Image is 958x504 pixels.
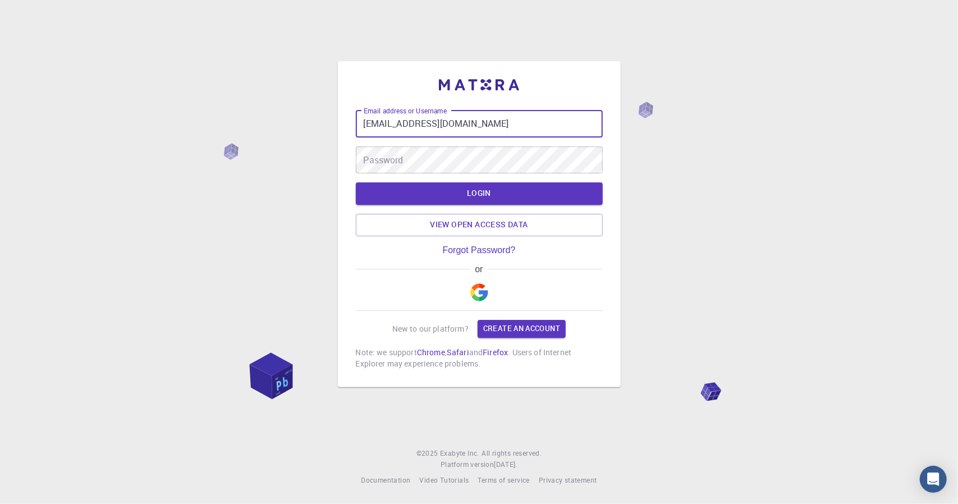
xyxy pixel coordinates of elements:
p: Note: we support , and . Users of Internet Explorer may experience problems. [356,347,603,369]
span: All rights reserved. [482,448,542,459]
a: Create an account [478,320,566,338]
a: Chrome [417,347,445,358]
span: Terms of service [478,475,529,484]
img: Google [470,283,488,301]
a: Forgot Password? [443,245,516,255]
a: [DATE]. [494,459,517,470]
span: [DATE] . [494,460,517,469]
a: Terms of service [478,475,529,486]
span: © 2025 [416,448,440,459]
button: LOGIN [356,182,603,205]
a: Exabyte Inc. [440,448,479,459]
div: Open Intercom Messenger [920,466,947,493]
span: Video Tutorials [419,475,469,484]
a: Firefox [483,347,508,358]
span: Platform version [441,459,494,470]
a: Safari [447,347,469,358]
p: New to our platform? [392,323,469,335]
a: View open access data [356,214,603,236]
a: Video Tutorials [419,475,469,486]
span: or [470,264,488,274]
label: Email address or Username [364,106,447,116]
span: Documentation [361,475,410,484]
a: Privacy statement [539,475,597,486]
span: Privacy statement [539,475,597,484]
a: Documentation [361,475,410,486]
span: Exabyte Inc. [440,448,479,457]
